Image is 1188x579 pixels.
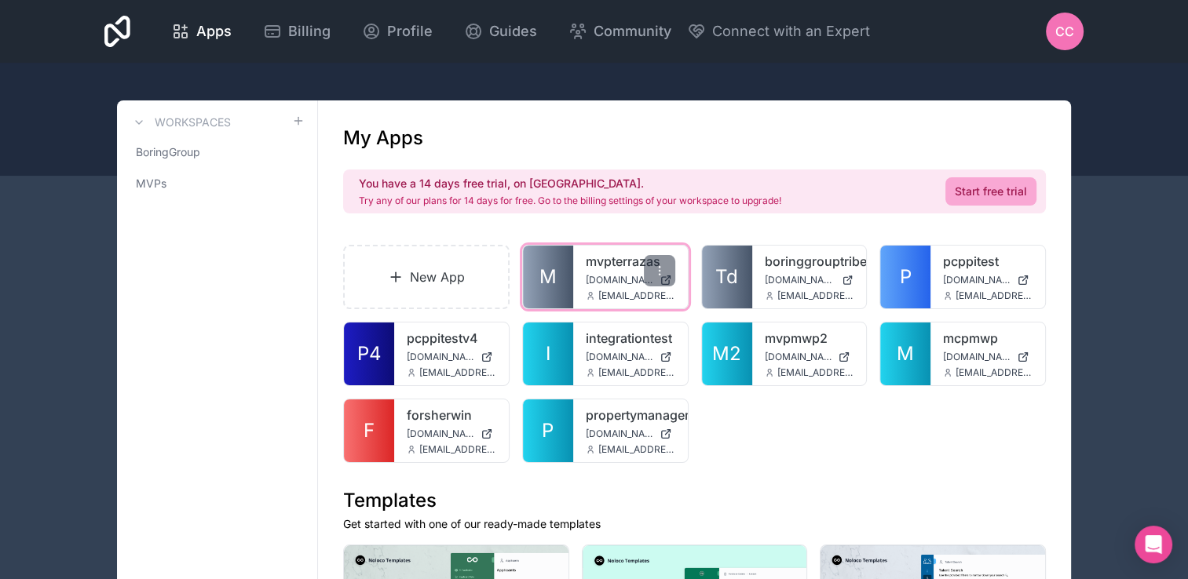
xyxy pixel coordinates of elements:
[765,351,854,363] a: [DOMAIN_NAME]
[546,341,550,366] span: I
[956,289,1033,302] span: [EMAIL_ADDRESS][DOMAIN_NAME]
[765,274,854,286] a: [DOMAIN_NAME]
[943,274,1033,286] a: [DOMAIN_NAME]
[343,488,1046,513] h1: Templates
[542,418,554,443] span: P
[880,246,930,308] a: P
[523,322,573,385] a: I
[155,115,231,130] h3: Workspaces
[250,14,343,49] a: Billing
[956,366,1033,379] span: [EMAIL_ADDRESS][DOMAIN_NAME]
[943,274,1011,286] span: [DOMAIN_NAME]
[943,351,1033,363] a: [DOMAIN_NAME]
[777,366,854,379] span: [EMAIL_ADDRESS][DOMAIN_NAME]
[594,20,671,42] span: Community
[712,20,870,42] span: Connect with an Expert
[900,264,912,289] span: P
[765,252,854,271] a: boringgrouptribeca
[407,351,474,363] span: [DOMAIN_NAME]
[598,366,675,379] span: [EMAIL_ADDRESS][DOMAIN_NAME]
[897,341,914,366] span: M
[343,126,423,151] h1: My Apps
[523,399,573,462] a: P
[598,289,675,302] span: [EMAIL_ADDRESS][DOMAIN_NAME]
[586,351,653,363] span: [DOMAIN_NAME]
[344,322,394,385] a: P4
[712,341,741,366] span: M2
[407,428,474,440] span: [DOMAIN_NAME]
[343,516,1046,532] p: Get started with one of our ready-made templates
[407,329,496,348] a: pcppitestv4
[364,418,375,443] span: F
[943,329,1033,348] a: mcpmwp
[943,351,1011,363] span: [DOMAIN_NAME]
[777,289,854,302] span: [EMAIL_ADDRESS][DOMAIN_NAME]
[598,443,675,456] span: [EMAIL_ADDRESS][DOMAIN_NAME]
[586,428,675,440] a: [DOMAIN_NAME]
[880,322,930,385] a: M
[136,176,166,191] span: MVPs
[1135,526,1172,563] div: Open Intercom Messenger
[765,351,832,363] span: [DOMAIN_NAME]
[357,341,382,366] span: P4
[136,144,200,160] span: BoringGroup
[687,20,870,42] button: Connect with an Expert
[451,14,550,49] a: Guides
[359,195,781,207] p: Try any of our plans for 14 days for free. Go to the billing settings of your workspace to upgrade!
[387,20,433,42] span: Profile
[407,406,496,424] a: forsherwin
[539,264,557,289] span: M
[349,14,445,49] a: Profile
[489,20,537,42] span: Guides
[586,406,675,424] a: propertymanagementssssssss
[359,176,781,191] h2: You have a 14 days free trial, on [GEOGRAPHIC_DATA].
[343,245,510,309] a: New App
[556,14,684,49] a: Community
[196,20,232,42] span: Apps
[765,329,854,348] a: mvpmwp2
[586,329,675,348] a: integrationtest
[419,443,496,456] span: [EMAIL_ADDRESS][DOMAIN_NAME]
[586,428,653,440] span: [DOMAIN_NAME]
[523,246,573,308] a: M
[130,113,231,132] a: Workspaces
[159,14,244,49] a: Apps
[586,274,653,286] span: [DOMAIN_NAME]
[407,351,496,363] a: [DOMAIN_NAME]
[702,322,752,385] a: M2
[943,252,1033,271] a: pcppitest
[130,169,305,198] a: MVPs
[945,177,1036,206] a: Start free trial
[715,264,738,289] span: Td
[765,274,836,286] span: [DOMAIN_NAME]
[288,20,331,42] span: Billing
[407,428,496,440] a: [DOMAIN_NAME]
[344,399,394,462] a: F
[702,246,752,308] a: Td
[130,138,305,166] a: BoringGroup
[586,274,675,286] a: [DOMAIN_NAME]
[419,366,496,379] span: [EMAIL_ADDRESS][DOMAIN_NAME]
[1055,22,1074,41] span: CC
[586,351,675,363] a: [DOMAIN_NAME]
[586,252,675,271] a: mvpterrazas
